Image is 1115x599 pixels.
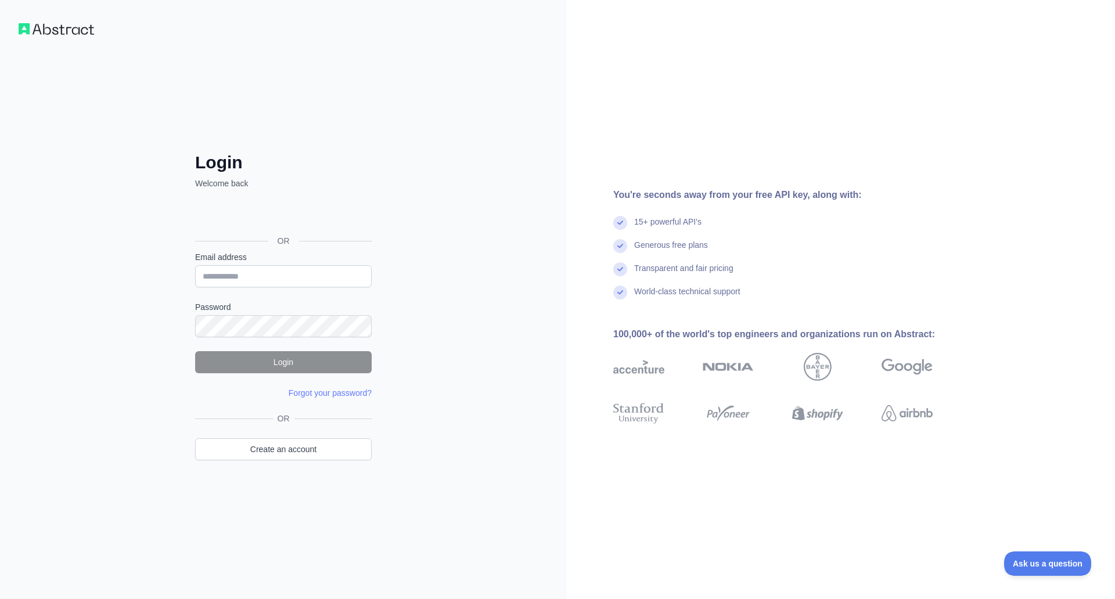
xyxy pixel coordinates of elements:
a: Forgot your password? [289,388,372,398]
span: OR [273,413,294,424]
img: shopify [792,400,843,426]
label: Password [195,301,372,313]
p: Welcome back [195,178,372,189]
img: accenture [613,353,664,381]
div: 100,000+ of the world's top engineers and organizations run on Abstract: [613,327,970,341]
div: Transparent and fair pricing [634,262,733,286]
img: payoneer [703,400,754,426]
h2: Login [195,152,372,173]
img: check mark [613,286,627,299]
button: Login [195,351,372,373]
div: Generous free plans [634,239,708,262]
div: World-class technical support [634,286,740,309]
img: google [882,353,933,381]
img: stanford university [613,400,664,426]
img: check mark [613,262,627,276]
img: check mark [613,216,627,230]
iframe: Toggle Customer Support [1004,551,1092,576]
a: Create an account [195,438,372,460]
span: OR [268,235,299,247]
img: airbnb [882,400,933,426]
div: You're seconds away from your free API key, along with: [613,188,970,202]
iframe: Кнопка "Войти с аккаунтом Google" [189,202,375,228]
img: nokia [703,353,754,381]
img: bayer [804,353,832,381]
img: check mark [613,239,627,253]
img: Workflow [19,23,94,35]
div: 15+ powerful API's [634,216,702,239]
label: Email address [195,251,372,263]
